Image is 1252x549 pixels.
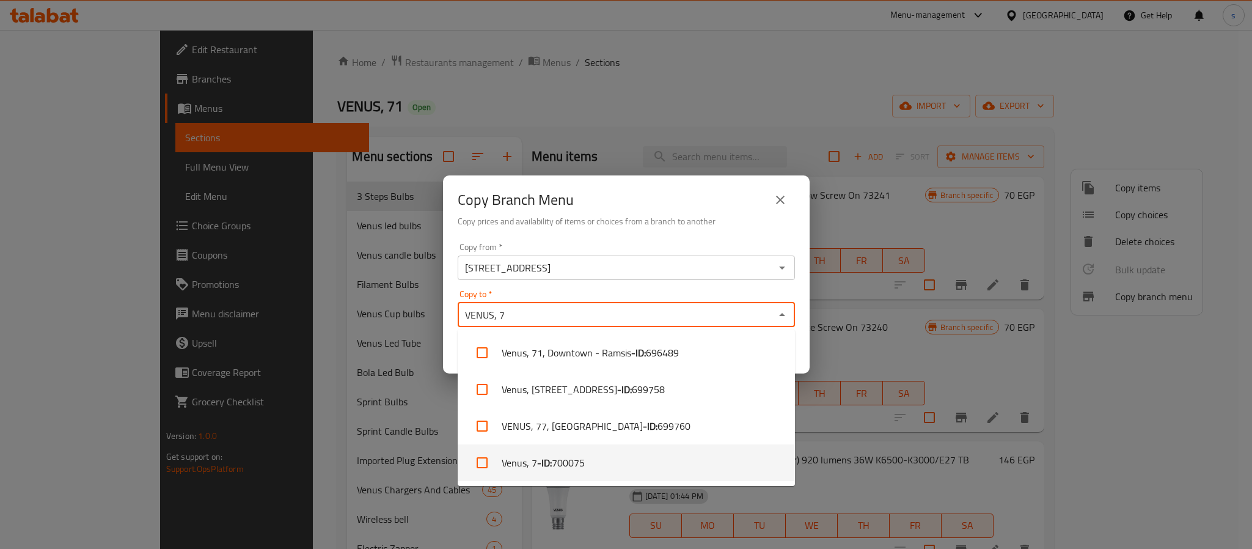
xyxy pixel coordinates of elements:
li: VENUS, 77, [GEOGRAPHIC_DATA] [458,408,795,444]
span: 699760 [657,419,690,433]
b: - ID: [631,345,646,360]
b: - ID: [643,419,657,433]
li: Venus, [STREET_ADDRESS] [458,371,795,408]
button: close [766,185,795,215]
span: 700075 [552,455,585,470]
b: - ID: [617,382,632,397]
button: Open [774,259,791,276]
button: Close [774,306,791,323]
h6: Copy prices and availability of items or choices from a branch to another [458,215,795,228]
li: Venus, 71, Downtown - Ramsis [458,334,795,371]
b: - ID: [537,455,552,470]
li: Venus, 7 [458,444,795,481]
h2: Copy Branch Menu [458,190,574,210]
span: 696489 [646,345,679,360]
span: 699758 [632,382,665,397]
